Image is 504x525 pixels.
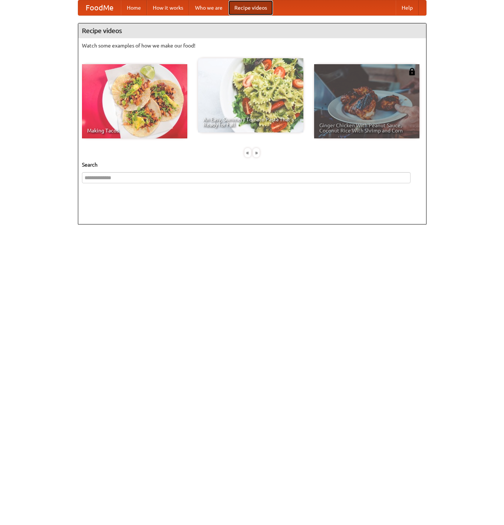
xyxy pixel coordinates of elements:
a: Help [396,0,419,15]
p: Watch some examples of how we make our food! [82,42,422,49]
div: » [253,148,260,157]
a: Making Tacos [82,64,187,138]
a: How it works [147,0,189,15]
span: An Easy, Summery Tomato Pasta That's Ready for Fall [203,117,298,127]
div: « [244,148,251,157]
span: Making Tacos [87,128,182,133]
a: An Easy, Summery Tomato Pasta That's Ready for Fall [198,58,303,132]
h5: Search [82,161,422,168]
a: FoodMe [78,0,121,15]
a: Home [121,0,147,15]
a: Who we are [189,0,228,15]
a: Recipe videos [228,0,273,15]
h4: Recipe videos [78,23,426,38]
img: 483408.png [408,68,416,75]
